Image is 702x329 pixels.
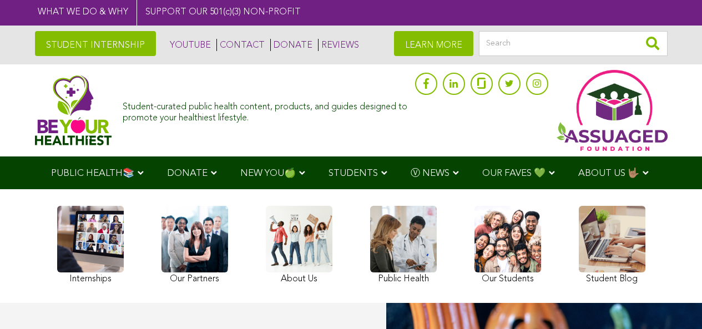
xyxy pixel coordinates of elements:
[240,169,296,178] span: NEW YOU🍏
[35,31,156,56] a: STUDENT INTERNSHIP
[479,31,668,56] input: Search
[35,75,112,145] img: Assuaged
[167,39,211,51] a: YOUTUBE
[394,31,473,56] a: LEARN MORE
[482,169,546,178] span: OUR FAVES 💚
[167,169,208,178] span: DONATE
[35,156,668,189] div: Navigation Menu
[477,78,485,89] img: glassdoor
[51,169,134,178] span: PUBLIC HEALTH📚
[647,276,702,329] iframe: Chat Widget
[123,97,409,123] div: Student-curated public health content, products, and guides designed to promote your healthiest l...
[411,169,450,178] span: Ⓥ NEWS
[329,169,378,178] span: STUDENTS
[270,39,312,51] a: DONATE
[318,39,359,51] a: REVIEWS
[557,70,668,151] img: Assuaged App
[216,39,265,51] a: CONTACT
[578,169,639,178] span: ABOUT US 🤟🏽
